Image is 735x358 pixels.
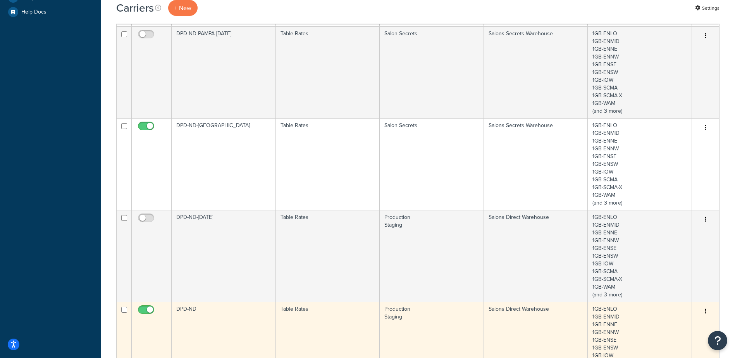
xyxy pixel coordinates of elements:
[6,5,95,19] a: Help Docs
[116,0,154,15] h1: Carriers
[276,26,380,118] td: Table Rates
[484,26,588,118] td: Salons Secrets Warehouse
[172,118,276,210] td: DPD-ND-[GEOGRAPHIC_DATA]
[588,26,692,118] td: 1GB-ENLO 1GB-ENMID 1GB-ENNE 1GB-ENNW 1GB-ENSE 1GB-ENSW 1GB-IOW 1GB-SCMA 1GB-SCMA-X 1GB-WAM (and 3...
[708,331,727,350] button: Open Resource Center
[380,26,484,118] td: Salon Secrets
[484,118,588,210] td: Salons Secrets Warehouse
[695,3,720,14] a: Settings
[172,210,276,302] td: DPD-ND-[DATE]
[588,210,692,302] td: 1GB-ENLO 1GB-ENMID 1GB-ENNE 1GB-ENNW 1GB-ENSE 1GB-ENSW 1GB-IOW 1GB-SCMA 1GB-SCMA-X 1GB-WAM (and 3...
[380,118,484,210] td: Salon Secrets
[276,118,380,210] td: Table Rates
[276,210,380,302] td: Table Rates
[21,9,46,15] span: Help Docs
[380,210,484,302] td: Production Staging
[172,26,276,118] td: DPD-ND-PAMPA-[DATE]
[484,210,588,302] td: Salons Direct Warehouse
[588,118,692,210] td: 1GB-ENLO 1GB-ENMID 1GB-ENNE 1GB-ENNW 1GB-ENSE 1GB-ENSW 1GB-IOW 1GB-SCMA 1GB-SCMA-X 1GB-WAM (and 3...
